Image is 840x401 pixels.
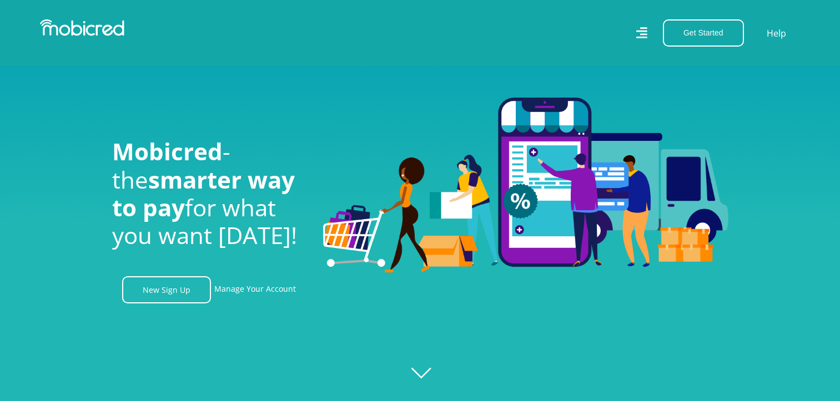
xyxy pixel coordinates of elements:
[663,19,744,47] button: Get Started
[766,26,787,40] a: Help
[40,19,124,36] img: Mobicred
[323,98,728,273] img: Welcome to Mobicred
[112,164,295,223] span: smarter way to pay
[214,276,296,303] a: Manage Your Account
[122,276,211,303] a: New Sign Up
[112,135,223,167] span: Mobicred
[112,138,306,250] h1: - the for what you want [DATE]!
